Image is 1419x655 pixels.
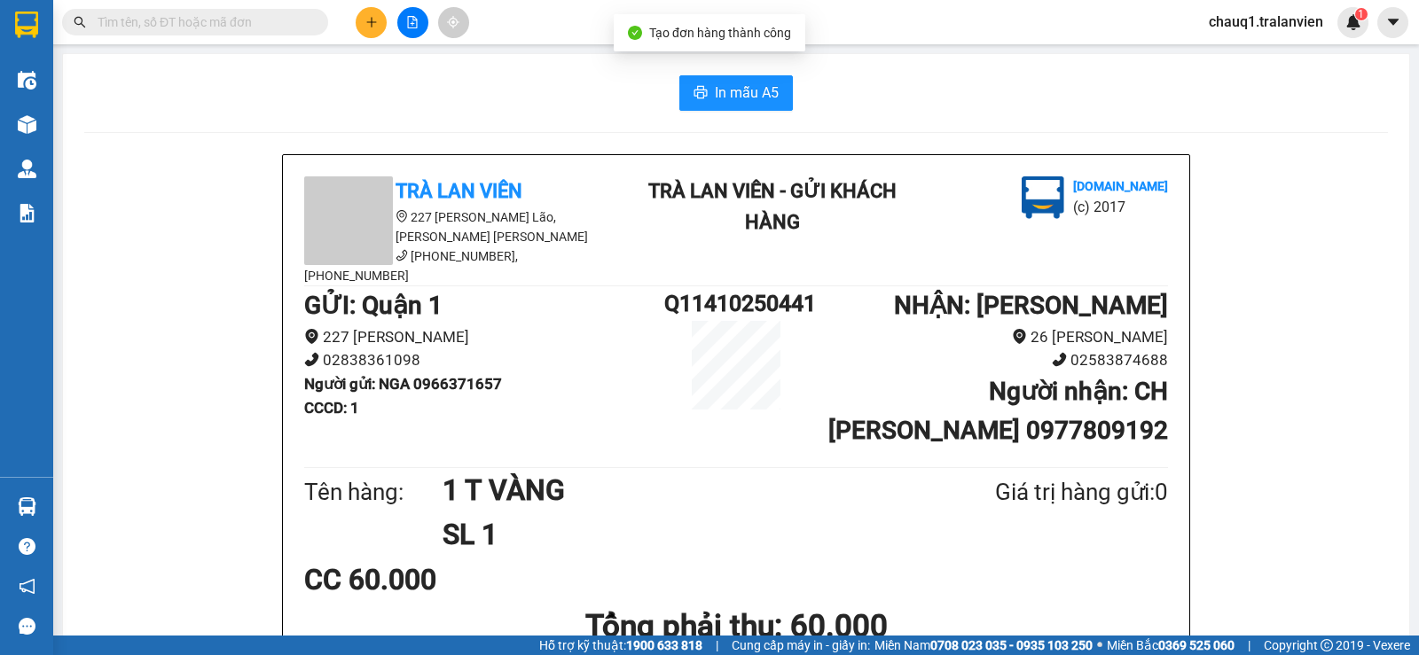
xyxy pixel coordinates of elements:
h1: Q11410250441 [664,286,808,321]
span: copyright [1321,639,1333,651]
button: caret-down [1377,7,1408,38]
span: | [1248,636,1250,655]
strong: 0369 525 060 [1158,638,1235,652]
li: (c) 2017 [149,84,244,106]
span: ⚪️ [1097,642,1102,649]
b: [DOMAIN_NAME] [149,67,244,82]
span: environment [304,329,319,344]
b: Trà Lan Viên [396,180,522,202]
b: NHẬN : [PERSON_NAME] [894,291,1168,320]
li: 26 [PERSON_NAME] [808,325,1168,349]
h1: 1 T VÀNG [443,468,909,512]
b: [DOMAIN_NAME] [1073,179,1168,193]
img: icon-new-feature [1345,14,1361,30]
button: printerIn mẫu A5 [679,75,793,111]
img: logo.jpg [1022,176,1064,219]
div: Giá trị hàng gửi: 0 [909,474,1168,511]
span: Cung cấp máy in - giấy in: [732,636,870,655]
b: Trà Lan Viên [22,114,65,198]
h1: Tổng phải thu: 60.000 [304,602,1168,651]
span: phone [1052,352,1067,367]
img: logo.jpg [192,22,235,65]
span: Miền Bắc [1107,636,1235,655]
span: Hỗ trợ kỹ thuật: [539,636,702,655]
span: printer [694,85,708,102]
span: Tạo đơn hàng thành công [649,26,791,40]
img: logo-vxr [15,12,38,38]
button: file-add [397,7,428,38]
b: Trà Lan Viên - Gửi khách hàng [648,180,897,233]
div: CC 60.000 [304,558,589,602]
span: question-circle [19,538,35,555]
li: 02583874688 [808,348,1168,372]
button: plus [356,7,387,38]
b: Người gửi : NGA 0966371657 [304,375,502,393]
b: Trà Lan Viên - Gửi khách hàng [109,26,176,201]
span: 1 [1358,8,1364,20]
span: plus [365,16,378,28]
span: Miền Nam [874,636,1093,655]
sup: 1 [1355,8,1368,20]
li: (c) 2017 [1073,196,1168,218]
span: check-circle [628,26,642,40]
span: search [74,16,86,28]
span: environment [396,210,408,222]
b: CCCD : 1 [304,399,359,417]
strong: 1900 633 818 [626,638,702,652]
span: file-add [406,16,419,28]
span: chauq1.tralanvien [1195,11,1337,33]
span: notification [19,578,35,595]
h1: SL 1 [443,512,909,557]
b: Người nhận : CH [PERSON_NAME] 0977809192 [828,377,1168,445]
img: warehouse-icon [18,71,36,90]
span: environment [1012,329,1027,344]
span: phone [396,249,408,261]
img: warehouse-icon [18,497,36,516]
span: | [716,636,718,655]
div: Tên hàng: [304,474,443,511]
img: warehouse-icon [18,115,36,134]
span: In mẫu A5 [715,82,779,104]
span: caret-down [1385,14,1401,30]
button: aim [438,7,469,38]
li: 227 [PERSON_NAME] Lão, [PERSON_NAME] [PERSON_NAME] [304,207,623,246]
img: warehouse-icon [18,160,36,178]
li: 227 [PERSON_NAME] [304,325,664,349]
input: Tìm tên, số ĐT hoặc mã đơn [98,12,307,32]
b: GỬI : Quận 1 [304,291,443,320]
li: 02838361098 [304,348,664,372]
img: solution-icon [18,204,36,222]
span: phone [304,352,319,367]
span: aim [447,16,459,28]
li: [PHONE_NUMBER], [PHONE_NUMBER] [304,246,623,285]
strong: 0708 023 035 - 0935 103 250 [930,638,1093,652]
span: message [19,618,35,635]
